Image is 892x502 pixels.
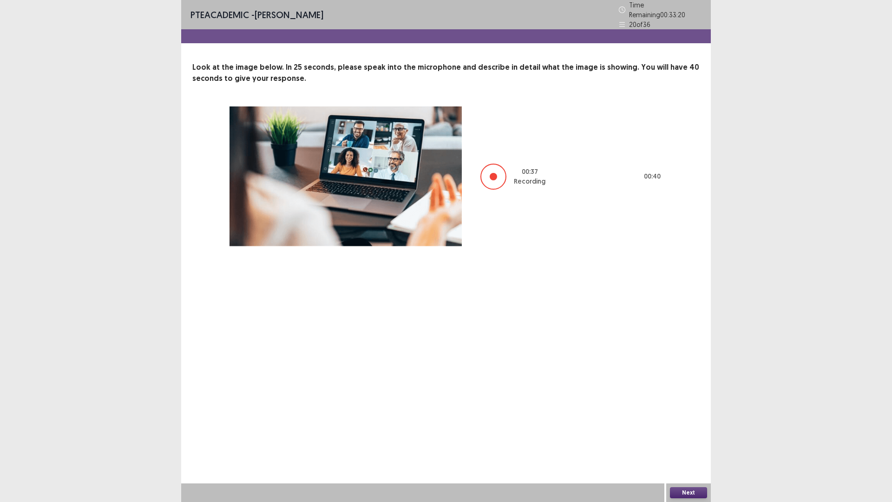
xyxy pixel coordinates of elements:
button: Next [670,487,707,498]
p: Recording [514,177,545,186]
p: 00 : 40 [644,172,661,181]
p: 20 of 36 [629,20,650,29]
p: - [PERSON_NAME] [190,8,323,22]
p: 00 : 37 [522,167,538,177]
img: image-description [230,106,462,247]
p: Look at the image below. In 25 seconds, please speak into the microphone and describe in detail w... [192,62,700,84]
span: PTE academic [190,9,249,20]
